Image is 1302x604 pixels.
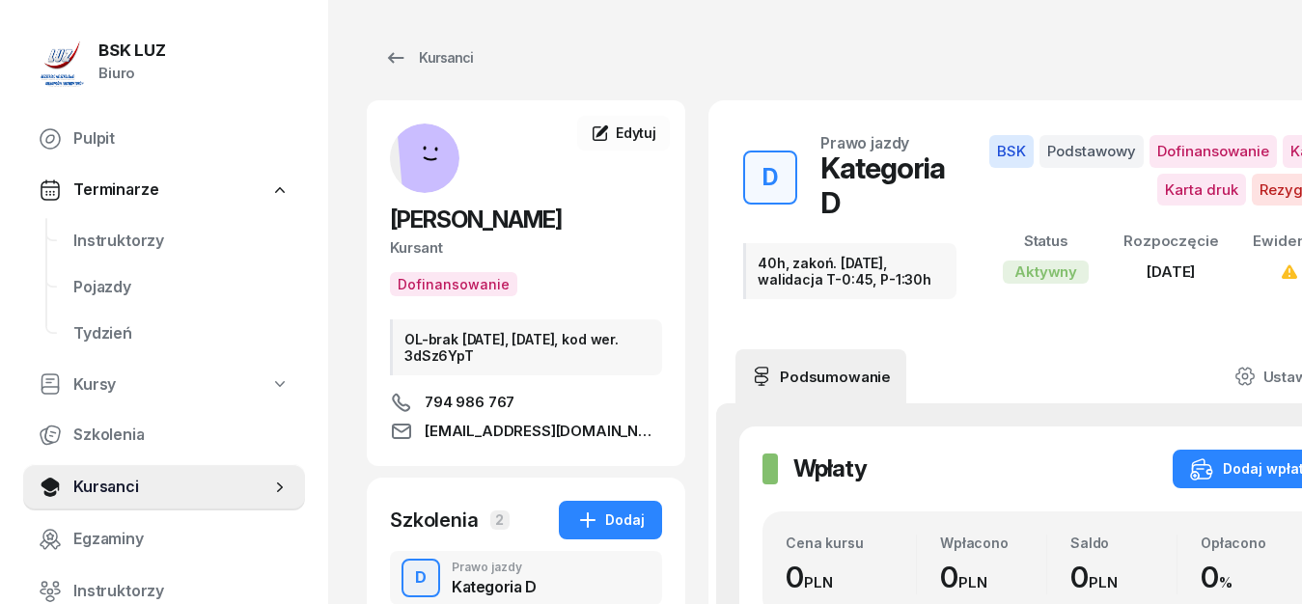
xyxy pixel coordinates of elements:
span: 2 [490,510,510,530]
div: Saldo [1070,535,1177,551]
a: Pulpit [23,116,305,162]
a: Kursanci [23,464,305,510]
span: Instruktorzy [73,229,290,254]
a: Egzaminy [23,516,305,563]
a: Instruktorzy [58,218,305,264]
div: Szkolenia [390,507,479,534]
span: [DATE] [1147,262,1195,281]
button: Dofinansowanie [390,272,517,296]
span: Karta druk [1157,174,1246,206]
small: PLN [804,573,833,591]
div: 0 [786,560,916,595]
div: Kursant [390,235,662,261]
div: Kategoria D [452,579,537,594]
span: Pulpit [73,126,290,151]
div: OL-brak [DATE], [DATE], kod wer. 3dSz6YpT [390,319,662,375]
span: [PERSON_NAME] [390,206,562,233]
button: D [743,151,797,205]
span: [EMAIL_ADDRESS][DOMAIN_NAME] [425,420,662,443]
div: Rozpoczęcie [1123,229,1218,254]
span: Tydzień [73,321,290,346]
a: [EMAIL_ADDRESS][DOMAIN_NAME] [390,420,662,443]
span: Edytuj [616,124,656,141]
a: Tydzień [58,311,305,357]
div: Prawo jazdy [452,562,537,573]
div: D [755,158,786,197]
div: Prawo jazdy [820,135,909,151]
span: Podstawowy [1039,135,1144,168]
span: Szkolenia [73,423,290,448]
a: Podsumowanie [735,349,906,403]
span: Pojazdy [73,275,290,300]
div: Wpłacono [940,535,1046,551]
a: Edytuj [577,116,670,151]
span: 794 986 767 [425,391,514,414]
span: Terminarze [73,178,158,203]
div: Status [1003,229,1089,254]
div: Cena kursu [786,535,916,551]
span: Dofinansowanie [1150,135,1277,168]
a: Kursanci [367,39,490,77]
a: Pojazdy [58,264,305,311]
h2: Wpłaty [793,453,867,484]
div: BSK LUZ [98,42,166,59]
button: D [402,559,440,597]
a: Szkolenia [23,412,305,458]
div: Biuro [98,61,166,86]
a: Kursy [23,363,305,407]
small: PLN [958,573,987,591]
small: PLN [1089,573,1118,591]
span: Kursanci [73,475,270,500]
span: BSK [989,135,1034,168]
small: % [1219,573,1233,591]
button: Dodaj [559,501,662,539]
div: Aktywny [1003,261,1089,284]
div: Kursanci [384,46,473,69]
div: Kategoria D [820,151,956,220]
span: Kursy [73,372,116,398]
span: Egzaminy [73,527,290,552]
div: 0 [1070,560,1177,595]
a: 794 986 767 [390,391,662,414]
a: Terminarze [23,168,305,212]
div: D [407,563,434,595]
div: Dodaj [576,508,645,532]
span: Instruktorzy [73,579,290,604]
div: 0 [940,560,1046,595]
div: 40h, zakoń. [DATE], walidacja T-0:45, P-1:30h [743,243,956,299]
